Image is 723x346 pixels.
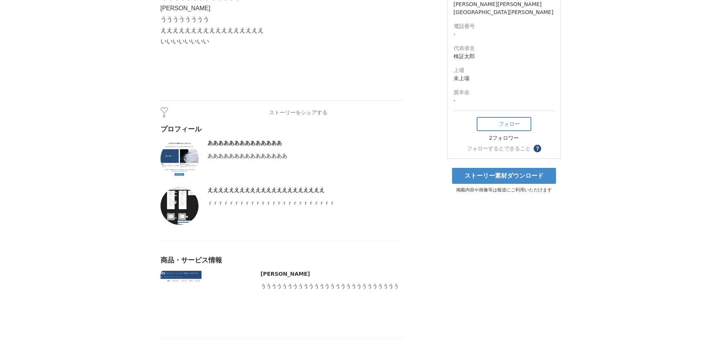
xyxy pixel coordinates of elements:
p: [PERSON_NAME] [161,3,403,14]
p: ストーリーをシェアする [269,109,328,116]
dd: 未上場 [454,74,554,82]
a: ストーリー素材ダウンロード [452,168,556,184]
p: 掲載内容や画像等は報道にご利用いただけます [447,187,561,193]
dt: 上場 [454,66,554,74]
p: えええええええええええええええええ [161,25,403,36]
dd: 検証太郎 [454,52,554,60]
img: thumbnail_9e26ea40-92c1-11f0-a46c-bbc62bd4c223.png [161,187,198,225]
span: うううううううううううううううううううううううううう [261,283,399,289]
p: 0 [161,114,168,118]
button: フォロー [477,117,531,131]
span: あああああああああああああああ [208,153,287,159]
div: ええええええええええええええええええええええ [208,187,403,194]
div: 2フォロワー [477,135,531,142]
img: thumbnail_99c31960-92c1-11f0-b336-19c8430fd63a.png [161,140,198,178]
p: いいいいいいいい [161,36,403,47]
span: ｒｒｒｒｒｒｒｒｒｒｒｒｒｒｒｒｒｒｒｒｒｒｒｒ [208,200,335,206]
div: ああああああああああああああ [208,140,403,147]
dd: - [454,30,554,38]
dt: 代表者名 [454,44,554,52]
div: プロフィール [161,125,403,134]
span: ？ [535,146,540,151]
dd: - [454,96,554,104]
div: [PERSON_NAME] [261,271,403,277]
dd: [PERSON_NAME][PERSON_NAME][GEOGRAPHIC_DATA][PERSON_NAME] [454,0,554,16]
div: 商品・サービス情報 [161,256,403,265]
div: フォローするとできること [467,146,531,151]
p: うううううううう [161,14,403,25]
dt: 資本金 [454,88,554,96]
img: thumbnail_873b3810-92c1-11f0-8031-b9134493160c.png [161,271,252,322]
dt: 電話番号 [454,22,554,30]
button: ？ [534,145,541,152]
